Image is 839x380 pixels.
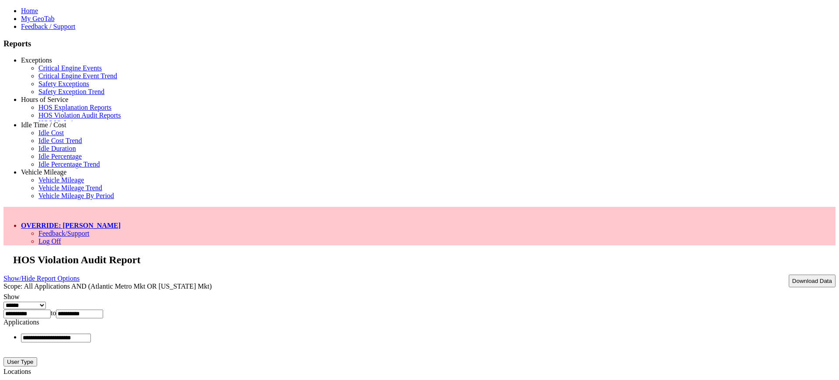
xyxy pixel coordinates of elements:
a: Idle Percentage [38,153,82,160]
a: Show/Hide Report Options [3,272,80,284]
a: My GeoTab [21,15,55,22]
a: Vehicle Mileage Trend [38,184,102,192]
a: Log Off [38,237,61,245]
span: Scope: All Applications AND (Atlantic Metro Mkt OR [US_STATE] Mkt) [3,282,211,290]
a: OVERRIDE: [PERSON_NAME] [21,222,121,229]
a: Vehicle Mileage [21,168,66,176]
a: Vehicle Mileage By Period [38,192,114,199]
a: Idle Duration [38,145,76,152]
h3: Reports [3,39,836,49]
a: Critical Engine Events [38,64,102,72]
button: Download Data [789,275,836,287]
a: Exceptions [21,56,52,64]
a: Feedback / Support [21,23,75,30]
a: Hours of Service [21,96,68,103]
h2: HOS Violation Audit Report [13,254,836,266]
a: Safety Exceptions [38,80,89,87]
a: HOS Violations [38,119,83,127]
a: HOS Explanation Reports [38,104,111,111]
label: Show [3,293,19,300]
label: Locations [3,368,31,375]
a: Critical Engine Event Trend [38,72,117,80]
span: to [51,309,56,317]
a: Vehicle Mileage [38,176,84,184]
a: Idle Percentage Trend [38,160,100,168]
button: User Type [3,357,37,366]
a: Home [21,7,38,14]
a: Idle Cost [38,129,64,136]
a: Safety Exception Trend [38,88,104,95]
label: Applications [3,318,39,326]
a: HOS Violation Audit Reports [38,112,121,119]
a: Idle Cost Trend [38,137,82,144]
a: Feedback/Support [38,230,89,237]
a: Idle Time / Cost [21,121,66,129]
